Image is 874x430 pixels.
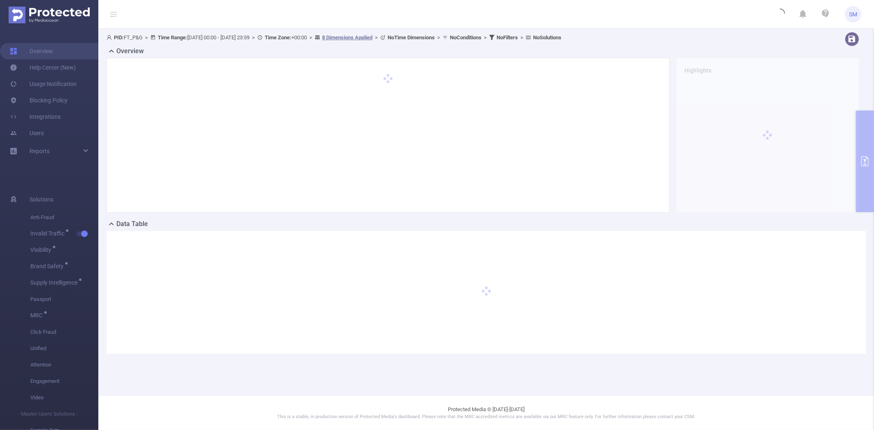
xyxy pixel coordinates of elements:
[30,340,98,357] span: Unified
[30,247,54,253] span: Visibility
[116,219,148,229] h2: Data Table
[849,6,857,23] span: SM
[107,34,561,41] span: FT_P&G [DATE] 00:00 - [DATE] 23:59 +00:00
[30,357,98,373] span: Attention
[114,34,124,41] b: PID:
[481,34,489,41] span: >
[10,109,61,125] a: Integrations
[250,34,257,41] span: >
[435,34,443,41] span: >
[143,34,150,41] span: >
[30,143,50,159] a: Reports
[10,43,53,59] a: Overview
[322,34,372,41] u: 8 Dimensions Applied
[107,35,114,40] i: icon: user
[10,59,76,76] a: Help Center (New)
[30,291,98,308] span: Passport
[533,34,561,41] b: No Solutions
[98,395,874,430] footer: Protected Media © [DATE]-[DATE]
[30,191,53,208] span: Solutions
[119,414,854,421] p: This is a stable, in production version of Protected Media's dashboard. Please note that the MRC ...
[116,46,144,56] h2: Overview
[775,9,785,20] i: icon: loading
[30,148,50,154] span: Reports
[30,231,67,236] span: Invalid Traffic
[30,373,98,389] span: Engagement
[10,125,44,141] a: Users
[372,34,380,41] span: >
[30,389,98,406] span: Video
[265,34,291,41] b: Time Zone:
[30,209,98,226] span: Anti-Fraud
[497,34,518,41] b: No Filters
[158,34,187,41] b: Time Range:
[10,92,68,109] a: Blocking Policy
[388,34,435,41] b: No Time Dimensions
[30,312,45,318] span: MRC
[518,34,526,41] span: >
[450,34,481,41] b: No Conditions
[30,280,80,285] span: Supply Intelligence
[30,263,66,269] span: Brand Safety
[30,324,98,340] span: Click Fraud
[9,7,90,23] img: Protected Media
[307,34,315,41] span: >
[10,76,77,92] a: Usage Notification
